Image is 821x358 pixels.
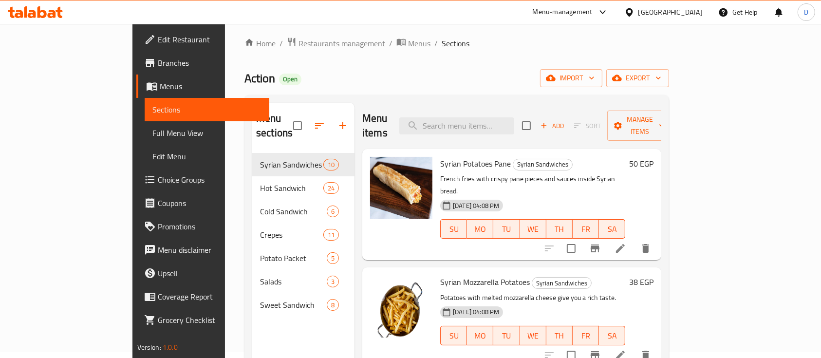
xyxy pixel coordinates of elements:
span: Choice Groups [158,174,262,186]
span: Hot Sandwich [260,182,323,194]
button: MO [467,326,493,345]
span: Full Menu View [152,127,262,139]
button: TH [546,326,573,345]
a: Branches [136,51,270,75]
button: MO [467,219,493,239]
span: [DATE] 04:08 PM [449,307,503,317]
span: MO [471,222,489,236]
a: Coupons [136,191,270,215]
span: Edit Restaurant [158,34,262,45]
span: TH [550,329,569,343]
span: Sections [152,104,262,115]
span: Grocery Checklist [158,314,262,326]
span: Syrian Sandwiches [513,159,572,170]
span: import [548,72,595,84]
span: Add [539,120,565,132]
button: SA [599,219,625,239]
span: 24 [324,184,338,193]
button: Manage items [607,111,672,141]
span: 3 [327,277,338,286]
span: Select all sections [287,115,308,136]
span: 6 [327,207,338,216]
button: SU [440,326,467,345]
div: Potato Packet5 [252,246,355,270]
a: Edit Menu [145,145,270,168]
span: Select to update [561,238,581,259]
h2: Menu items [362,111,388,140]
span: Cold Sandwich [260,206,327,217]
span: 11 [324,230,338,240]
div: Cold Sandwich6 [252,200,355,223]
img: Syrian Potatoes Pane [370,157,432,219]
span: Salads [260,276,327,287]
a: Menus [396,37,430,50]
span: TU [497,329,516,343]
span: SU [445,222,463,236]
button: WE [520,219,546,239]
span: Syrian Mozzarella Potatoes [440,275,530,289]
span: Open [279,75,301,83]
button: Add [537,118,568,133]
span: WE [524,329,542,343]
span: FR [577,222,595,236]
span: export [614,72,661,84]
span: Edit Menu [152,151,262,162]
span: Add item [537,118,568,133]
img: Syrian Mozzarella Potatoes [370,275,432,338]
li: / [389,38,392,49]
div: items [323,159,339,170]
h2: Menu sections [256,111,293,140]
div: Menu-management [533,6,593,18]
a: Sections [145,98,270,121]
button: import [540,69,602,87]
span: Select section first [568,118,607,133]
span: Promotions [158,221,262,232]
input: search [399,117,514,134]
a: Menus [136,75,270,98]
a: Full Menu View [145,121,270,145]
a: Grocery Checklist [136,308,270,332]
a: Restaurants management [287,37,385,50]
div: items [327,299,339,311]
span: 5 [327,254,338,263]
div: items [323,229,339,241]
button: Branch-specific-item [583,237,607,260]
p: Potatoes with melted mozzarella cheese give you a rich taste. [440,292,625,304]
span: D [804,7,808,18]
span: Sort sections [308,114,331,137]
div: Hot Sandwich24 [252,176,355,200]
span: Sections [442,38,469,49]
span: SA [603,222,621,236]
div: Syrian Sandwiches [260,159,323,170]
span: Upsell [158,267,262,279]
button: export [606,69,669,87]
button: SU [440,219,467,239]
span: Sweet Sandwich [260,299,327,311]
span: Coupons [158,197,262,209]
div: items [323,182,339,194]
span: Select section [516,115,537,136]
span: 10 [324,160,338,170]
button: Add section [331,114,355,137]
button: WE [520,326,546,345]
a: Choice Groups [136,168,270,191]
div: Potato Packet [260,252,327,264]
span: Syrian Sandwiches [532,278,591,289]
span: SU [445,329,463,343]
p: French fries with crispy pane pieces and sauces inside Syrian bread. [440,173,625,197]
span: WE [524,222,542,236]
a: Coverage Report [136,285,270,308]
span: Syrian Potatoes Pane [440,156,511,171]
span: SA [603,329,621,343]
span: Coverage Report [158,291,262,302]
button: TU [493,219,520,239]
li: / [434,38,438,49]
div: items [327,276,339,287]
div: Crepes11 [252,223,355,246]
div: Syrian Sandwiches10 [252,153,355,176]
span: FR [577,329,595,343]
button: FR [573,219,599,239]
